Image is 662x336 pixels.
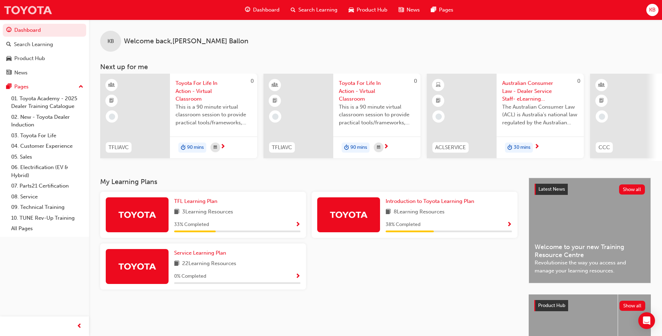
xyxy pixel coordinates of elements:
[109,144,129,152] span: TFLIAVC
[273,96,277,105] span: booktick-icon
[529,178,651,283] a: Latest NewsShow allWelcome to your new Training Resource CentreRevolutionise the way you access a...
[14,69,28,77] div: News
[386,208,391,217] span: book-icon
[431,6,436,14] span: pages-icon
[534,300,645,311] a: Product HubShow all
[8,162,86,181] a: 06. Electrification (EV & Hybrid)
[124,37,248,45] span: Welcome back , [PERSON_NAME] Ballon
[176,103,252,127] span: This is a 90 minute virtual classroom session to provide practical tools/frameworks, behaviours a...
[8,130,86,141] a: 03. Toyota For Life
[295,272,300,281] button: Show Progress
[3,66,86,79] a: News
[8,112,86,130] a: 02. New - Toyota Dealer Induction
[535,243,645,259] span: Welcome to your new Training Resource Centre
[8,141,86,152] a: 04. Customer Experience
[263,74,421,158] a: 0TFLIAVCToyota For Life In Action - Virtual ClassroomThis is a 90 minute virtual classroom sessio...
[599,96,604,105] span: booktick-icon
[507,143,512,152] span: duration-icon
[393,3,425,17] a: news-iconNews
[535,259,645,275] span: Revolutionise the way you access and manage your learning resources.
[272,114,278,120] span: learningRecordVerb_NONE-icon
[118,209,156,221] img: Trak
[8,191,86,202] a: 08. Service
[329,209,368,221] img: Trak
[507,222,512,228] span: Show Progress
[599,81,604,90] span: learningResourceType_INSTRUCTOR_LED-icon
[8,152,86,162] a: 05. Sales
[295,222,300,228] span: Show Progress
[343,3,393,17] a: car-iconProduct Hub
[295,220,300,229] button: Show Progress
[295,273,300,280] span: Show Progress
[174,250,226,256] span: Service Learning Plan
[251,78,254,84] span: 0
[89,63,662,71] h3: Next up for me
[174,208,179,217] span: book-icon
[349,6,354,14] span: car-icon
[386,198,474,204] span: Introduction to Toyota Learning Plan
[577,78,580,84] span: 0
[3,24,86,37] a: Dashboard
[100,178,518,186] h3: My Learning Plans
[439,6,453,14] span: Pages
[3,2,52,18] a: Trak
[298,6,337,14] span: Search Learning
[6,84,12,90] span: pages-icon
[502,79,578,103] span: Australian Consumer Law - Dealer Service Staff- eLearning Module
[272,144,292,152] span: TFLIAVC
[8,181,86,191] a: 07. Parts21 Certification
[174,198,217,204] span: TFL Learning Plan
[253,6,280,14] span: Dashboard
[6,42,11,48] span: search-icon
[109,114,115,120] span: learningRecordVerb_NONE-icon
[174,221,209,229] span: 33 % Completed
[8,223,86,234] a: All Pages
[649,6,656,14] span: KB
[174,272,206,280] span: 0 % Completed
[3,38,86,51] a: Search Learning
[339,79,415,103] span: Toyota For Life In Action - Virtual Classroom
[407,6,420,14] span: News
[339,103,415,127] span: This is a 90 minute virtual classroom session to provide practical tools/frameworks, behaviours a...
[436,81,441,90] span: learningResourceType_ELEARNING-icon
[100,74,257,158] a: 0TFLIAVCToyota For Life In Action - Virtual ClassroomThis is a 90 minute virtual classroom sessio...
[619,301,646,311] button: Show all
[118,260,156,272] img: Trak
[386,221,421,229] span: 38 % Completed
[414,78,417,84] span: 0
[638,312,655,329] div: Open Intercom Messenger
[427,74,584,158] a: 0ACLSERVICEAustralian Consumer Law - Dealer Service Staff- eLearning ModuleThe Australian Consume...
[214,143,217,152] span: calendar-icon
[79,82,83,92] span: up-icon
[174,197,220,205] a: TFL Learning Plan
[3,52,86,65] a: Product Hub
[109,96,114,105] span: booktick-icon
[357,6,387,14] span: Product Hub
[176,79,252,103] span: Toyota For Life In Action - Virtual Classroom
[3,80,86,93] button: Pages
[599,114,605,120] span: learningRecordVerb_NONE-icon
[174,260,179,268] span: book-icon
[181,143,186,152] span: duration-icon
[14,83,29,91] div: Pages
[534,144,540,150] span: next-icon
[538,186,565,192] span: Latest News
[436,114,442,120] span: learningRecordVerb_NONE-icon
[399,6,404,14] span: news-icon
[285,3,343,17] a: search-iconSearch Learning
[384,144,389,150] span: next-icon
[6,70,12,76] span: news-icon
[386,197,477,205] a: Introduction to Toyota Learning Plan
[109,81,114,90] span: learningResourceType_INSTRUCTOR_LED-icon
[187,144,204,152] span: 90 mins
[646,4,659,16] button: KB
[14,54,45,63] div: Product Hub
[6,56,12,62] span: car-icon
[502,103,578,127] span: The Australian Consumer Law (ACL) is Australia's national law regulated by the Australian Competi...
[619,184,645,195] button: Show all
[598,144,610,152] span: CCC
[435,144,466,152] span: ACLSERVICE
[220,144,225,150] span: next-icon
[350,144,367,152] span: 90 mins
[291,6,296,14] span: search-icon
